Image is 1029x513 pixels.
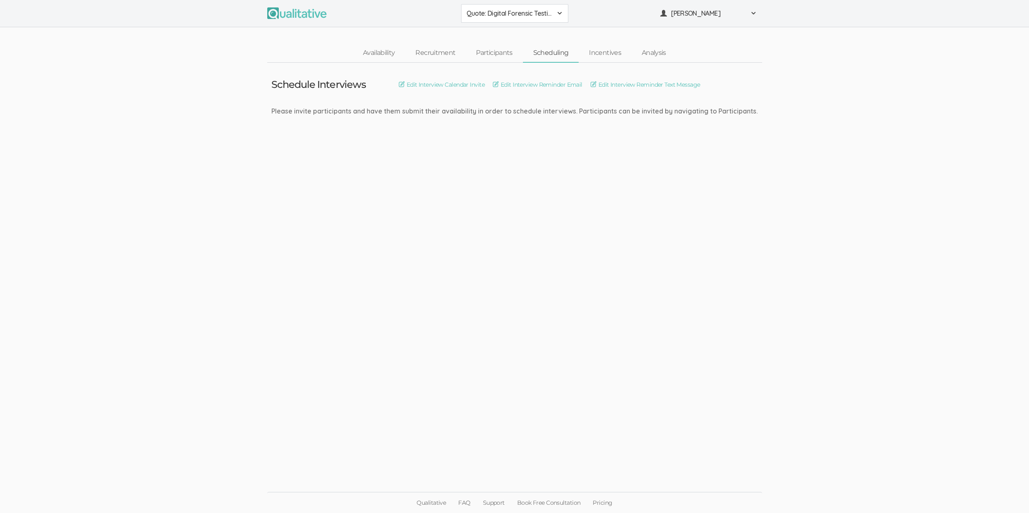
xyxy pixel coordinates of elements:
a: Incentives [579,44,631,62]
a: Availability [353,44,405,62]
h3: Schedule Interviews [271,79,366,90]
a: Edit Interview Reminder Text Message [591,80,700,89]
a: Scheduling [523,44,579,62]
a: Qualitative [410,492,452,513]
a: Recruitment [405,44,466,62]
a: Edit Interview Reminder Email [493,80,582,89]
button: [PERSON_NAME] [655,4,762,23]
img: Qualitative [267,7,327,19]
a: Book Free Consultation [511,492,587,513]
div: Please invite participants and have them submit their availability in order to schedule interview... [271,106,758,116]
a: Support [477,492,511,513]
button: Quote: Digital Forensic Testimony [461,4,568,23]
a: Edit Interview Calendar Invite [399,80,485,89]
a: Participants [466,44,523,62]
span: Quote: Digital Forensic Testimony [466,9,552,18]
a: FAQ [452,492,476,513]
a: Analysis [631,44,676,62]
iframe: Chat Widget [988,473,1029,513]
span: [PERSON_NAME] [671,9,745,18]
a: Pricing [586,492,618,513]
